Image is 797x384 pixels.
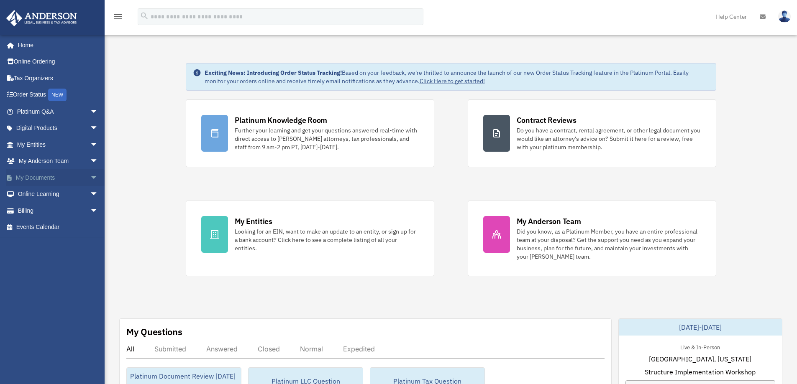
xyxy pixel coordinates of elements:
span: arrow_drop_down [90,186,107,203]
a: Online Learningarrow_drop_down [6,186,111,203]
span: arrow_drop_down [90,169,107,186]
img: Anderson Advisors Platinum Portal [4,10,79,26]
span: arrow_drop_down [90,136,107,153]
a: My Entities Looking for an EIN, want to make an update to an entity, or sign up for a bank accoun... [186,201,434,276]
div: Based on your feedback, we're thrilled to announce the launch of our new Order Status Tracking fe... [205,69,709,85]
img: User Pic [778,10,791,23]
div: My Entities [235,216,272,226]
div: Further your learning and get your questions answered real-time with direct access to [PERSON_NAM... [235,126,419,151]
a: My Anderson Team Did you know, as a Platinum Member, you have an entire professional team at your... [468,201,716,276]
div: All [126,345,134,353]
div: My Questions [126,326,182,338]
a: Order StatusNEW [6,86,111,104]
span: arrow_drop_down [90,202,107,219]
a: My Documentsarrow_drop_down [6,169,111,186]
a: Online Ordering [6,53,111,70]
div: [DATE]-[DATE] [619,319,782,336]
span: arrow_drop_down [90,120,107,137]
strong: Exciting News: Introducing Order Status Tracking! [205,69,342,76]
a: Billingarrow_drop_down [6,202,111,219]
div: Contract Reviews [517,115,577,125]
a: Digital Productsarrow_drop_down [6,120,111,137]
div: NEW [48,89,67,101]
span: arrow_drop_down [90,153,107,170]
div: Do you have a contract, rental agreement, or other legal document you would like an attorney's ad... [517,126,701,151]
a: Click Here to get started! [420,77,485,85]
a: Contract Reviews Do you have a contract, rental agreement, or other legal document you would like... [468,99,716,167]
div: Submitted [154,345,186,353]
a: Events Calendar [6,219,111,236]
a: My Anderson Teamarrow_drop_down [6,153,111,170]
span: [GEOGRAPHIC_DATA], [US_STATE] [649,354,751,364]
div: Did you know, as a Platinum Member, you have an entire professional team at your disposal? Get th... [517,227,701,261]
div: Looking for an EIN, want to make an update to an entity, or sign up for a bank account? Click her... [235,227,419,252]
div: Closed [258,345,280,353]
div: Normal [300,345,323,353]
span: Structure Implementation Workshop [645,367,756,377]
a: Platinum Q&Aarrow_drop_down [6,103,111,120]
a: menu [113,15,123,22]
a: Platinum Knowledge Room Further your learning and get your questions answered real-time with dire... [186,99,434,167]
a: Home [6,37,107,53]
i: menu [113,12,123,22]
div: Expedited [343,345,375,353]
div: Answered [206,345,238,353]
div: Live & In-Person [674,342,727,351]
div: Platinum Knowledge Room [235,115,328,125]
i: search [140,11,149,20]
a: My Entitiesarrow_drop_down [6,136,111,153]
a: Tax Organizers [6,70,111,86]
div: My Anderson Team [517,216,581,226]
span: arrow_drop_down [90,103,107,120]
